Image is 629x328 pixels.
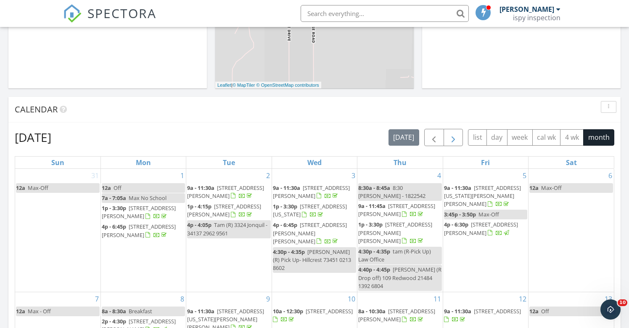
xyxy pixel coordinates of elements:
[102,184,111,192] span: 12a
[529,169,614,292] td: Go to September 6, 2025
[273,307,303,315] span: 10a - 12:30p
[129,194,166,202] span: Max No School
[15,129,51,146] h2: [DATE]
[273,203,347,218] span: [STREET_ADDRESS][US_STATE]
[600,299,621,320] iframe: Intercom live chat
[15,104,58,115] span: Calendar
[357,169,443,292] td: Go to September 4, 2025
[187,184,264,200] span: [STREET_ADDRESS][PERSON_NAME]
[264,169,272,182] a: Go to September 2, 2025
[444,221,468,228] span: 4p - 6:30p
[583,129,614,146] button: month
[432,292,443,306] a: Go to September 11, 2025
[358,221,432,244] span: [STREET_ADDRESS][PERSON_NAME][PERSON_NAME]
[63,11,156,29] a: SPECTORA
[306,157,323,168] a: Wednesday
[90,169,100,182] a: Go to August 31, 2025
[273,221,297,229] span: 4p - 6:45p
[358,202,435,218] a: 9a - 11:45a [STREET_ADDRESS][PERSON_NAME]
[444,183,527,210] a: 9a - 11:30a [STREET_ADDRESS][US_STATE][PERSON_NAME][PERSON_NAME]
[358,201,441,219] a: 9a - 11:45a [STREET_ADDRESS][PERSON_NAME]
[273,184,350,200] span: [STREET_ADDRESS][PERSON_NAME]
[273,202,356,220] a: 1p - 3:30p [STREET_ADDRESS][US_STATE]
[444,220,527,238] a: 4p - 6:30p [STREET_ADDRESS][PERSON_NAME]
[358,184,390,192] span: 8:30a - 8:45a
[50,157,66,168] a: Sunday
[187,203,261,218] span: [STREET_ADDRESS][PERSON_NAME]
[102,317,126,325] span: 2p - 4:30p
[129,307,152,315] span: Breakfast
[187,307,214,315] span: 9a - 11:30a
[273,307,356,325] a: 10a - 12:30p [STREET_ADDRESS]
[444,184,471,192] span: 9a - 11:30a
[346,292,357,306] a: Go to September 10, 2025
[264,292,272,306] a: Go to September 9, 2025
[63,4,82,23] img: The Best Home Inspection Software - Spectora
[607,169,614,182] a: Go to September 6, 2025
[358,202,435,218] span: [STREET_ADDRESS][PERSON_NAME]
[16,307,25,315] span: 12a
[28,184,48,192] span: Max-Off
[273,248,351,272] span: [PERSON_NAME] (R) Pick Up- Hillcrest 73451 0213 8602
[217,83,231,88] a: Leaflet
[358,221,432,244] a: 1p - 3:30p [STREET_ADDRESS][PERSON_NAME][PERSON_NAME]
[532,129,561,146] button: cal wk
[478,211,499,218] span: Max-Off
[273,221,347,245] span: [STREET_ADDRESS][PERSON_NAME][PERSON_NAME]
[517,292,528,306] a: Go to September 12, 2025
[179,292,186,306] a: Go to September 8, 2025
[273,307,353,323] a: 10a - 12:30p [STREET_ADDRESS]
[560,129,584,146] button: 4 wk
[444,184,521,208] a: 9a - 11:30a [STREET_ADDRESS][US_STATE][PERSON_NAME][PERSON_NAME]
[273,220,356,247] a: 4p - 6:45p [STREET_ADDRESS][PERSON_NAME][PERSON_NAME]
[358,266,390,273] span: 4:40p - 4:45p
[102,203,185,221] a: 1p - 3:30p [STREET_ADDRESS][PERSON_NAME]
[28,307,51,315] span: Max - Off
[513,13,560,22] div: ispy inspection
[273,203,347,218] a: 1p - 3:30p [STREET_ADDRESS][US_STATE]
[102,222,185,240] a: 4p - 6:45p [STREET_ADDRESS][PERSON_NAME]
[358,221,383,228] span: 1p - 3:30p
[233,83,255,88] a: © MapTiler
[215,82,321,89] div: |
[468,129,487,146] button: list
[256,83,319,88] a: © OpenStreetMap contributors
[273,184,300,192] span: 9a - 11:30a
[444,129,463,146] button: Next month
[273,184,350,200] a: 9a - 11:30a [STREET_ADDRESS][PERSON_NAME]
[16,184,25,192] span: 12a
[392,157,408,168] a: Thursday
[186,169,272,292] td: Go to September 2, 2025
[134,157,153,168] a: Monday
[444,221,518,236] span: [STREET_ADDRESS][PERSON_NAME]
[388,129,419,146] button: [DATE]
[564,157,579,168] a: Saturday
[424,129,444,146] button: Previous month
[102,223,176,238] span: [STREET_ADDRESS][PERSON_NAME]
[350,169,357,182] a: Go to September 3, 2025
[358,307,441,325] a: 8a - 10:30a [STREET_ADDRESS][PERSON_NAME]
[358,248,390,255] span: 4:30p - 4:35p
[358,307,386,315] span: 8a - 10:30a
[479,157,492,168] a: Friday
[100,169,186,292] td: Go to September 1, 2025
[444,307,521,323] a: 9a - 11:30a [STREET_ADDRESS]
[529,307,539,315] span: 12a
[102,204,176,220] span: [STREET_ADDRESS][PERSON_NAME]
[273,203,297,210] span: 1p - 3:30p
[436,169,443,182] a: Go to September 4, 2025
[444,307,471,315] span: 9a - 11:30a
[114,184,122,192] span: Off
[358,184,425,200] span: 8:30 [PERSON_NAME] - 1822542
[221,157,237,168] a: Tuesday
[187,183,270,201] a: 9a - 11:30a [STREET_ADDRESS][PERSON_NAME]
[102,204,176,220] a: 1p - 3:30p [STREET_ADDRESS][PERSON_NAME]
[187,184,264,200] a: 9a - 11:30a [STREET_ADDRESS][PERSON_NAME]
[187,203,211,210] span: 1p - 4:15p
[444,221,518,236] a: 4p - 6:30p [STREET_ADDRESS][PERSON_NAME]
[541,184,562,192] span: Max-Off
[306,307,353,315] span: [STREET_ADDRESS]
[179,169,186,182] a: Go to September 1, 2025
[93,292,100,306] a: Go to September 7, 2025
[187,203,261,218] a: 1p - 4:15p [STREET_ADDRESS][PERSON_NAME]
